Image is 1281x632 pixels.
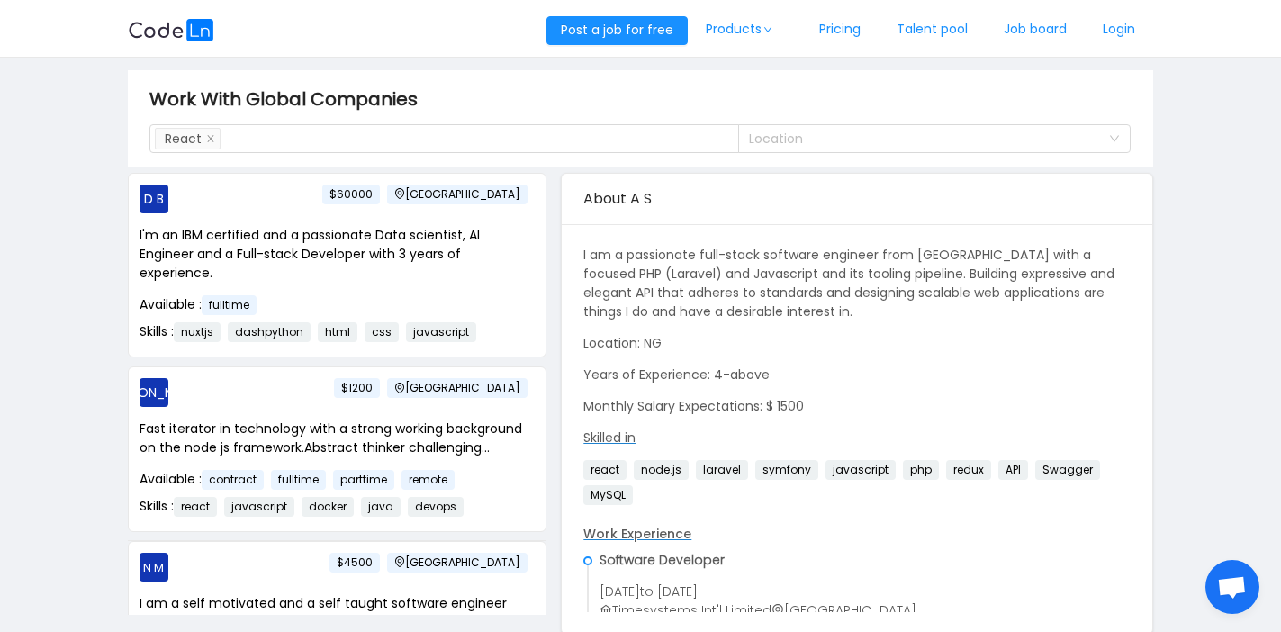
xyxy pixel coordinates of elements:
span: Timesystems Int'l Limited [GEOGRAPHIC_DATA] [600,601,916,619]
span: remote [401,470,455,490]
span: $60000 [322,185,380,204]
i: icon: environment [394,556,405,567]
span: [GEOGRAPHIC_DATA] [387,185,528,204]
span: java [361,497,401,517]
span: dashpython [228,322,311,342]
span: $4500 [329,553,380,573]
span: Skills : [140,497,471,515]
p: I am a self motivated and a self taught software engineer with over 3 years experience in the sof... [140,594,535,632]
img: logobg.f302741d.svg [128,19,214,41]
span: N M [144,554,165,581]
span: html [318,322,357,342]
span: symfony [755,460,818,480]
p: Fast iterator in technology with a strong working background on the node js framework.Abstract th... [140,420,535,457]
i: icon: bank [600,604,612,617]
p: I'm an IBM certified and a passionate Data scientist, AI Engineer and a Full-stack Developer with... [140,226,535,283]
i: icon: environment [394,188,405,199]
p: Monthly Salary Expectations: $ 1500 [583,397,1130,416]
span: MySQL [583,485,633,505]
span: react [583,460,627,480]
span: nuxtjs [174,322,221,342]
span: API [998,460,1028,480]
span: Skills : [140,322,483,340]
span: javascript [406,322,476,342]
span: [PERSON_NAME] [104,378,203,407]
span: [GEOGRAPHIC_DATA] [387,553,528,573]
i: icon: close [206,134,215,145]
div: Location [749,130,1100,148]
i: icon: environment [771,604,784,617]
span: redux [946,460,991,480]
p: Skilled in [583,429,1130,447]
span: to [DATE] [640,582,698,600]
div: About A S [583,174,1130,224]
i: icon: environment [394,383,405,393]
button: Post a job for free [546,16,688,45]
span: php [903,460,939,480]
div: Open chat [1205,560,1259,614]
span: Work With Global Companies [149,85,429,113]
span: fulltime [271,470,326,490]
span: css [365,322,399,342]
p: Work Experience [583,525,1130,544]
span: node.js [634,460,689,480]
span: laravel [696,460,748,480]
span: Available : [140,470,462,488]
a: Post a job for free [546,21,688,39]
p: I am a passionate full-stack software engineer from [GEOGRAPHIC_DATA] with a focused PHP (Laravel... [583,246,1130,321]
p: Software Developer [600,551,1130,570]
div: React [165,129,202,149]
i: icon: down [762,25,773,34]
span: [DATE] [600,582,640,600]
span: contract [202,470,264,490]
span: $1200 [334,378,380,398]
span: parttime [333,470,394,490]
li: React [155,128,221,149]
p: Years of Experience: 4-above [583,366,1130,384]
span: Available : [140,295,264,313]
span: D B [144,185,164,213]
span: docker [302,497,354,517]
span: react [174,497,217,517]
span: [GEOGRAPHIC_DATA] [387,378,528,398]
span: javascript [224,497,294,517]
span: Swagger [1035,460,1100,480]
span: devops [408,497,464,517]
i: icon: down [1109,133,1120,146]
span: javascript [825,460,896,480]
span: fulltime [202,295,257,315]
p: Location: NG [583,334,1130,353]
